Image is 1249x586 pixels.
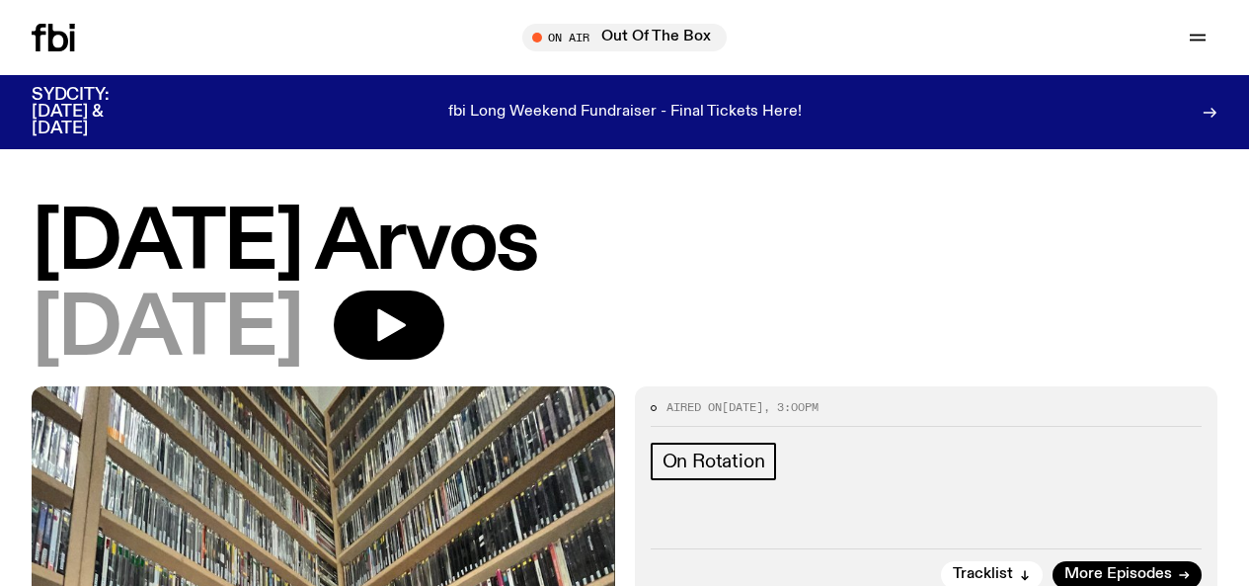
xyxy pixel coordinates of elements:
[448,104,802,122] p: fbi Long Weekend Fundraiser - Final Tickets Here!
[666,399,722,415] span: Aired on
[651,443,777,480] a: On Rotation
[953,567,1013,582] span: Tracklist
[32,291,302,371] span: [DATE]
[522,24,727,51] button: On AirOut Of The Box
[663,451,765,472] span: On Rotation
[32,205,1217,285] h1: [DATE] Arvos
[763,399,819,415] span: , 3:00pm
[1064,567,1172,582] span: More Episodes
[722,399,763,415] span: [DATE]
[32,87,158,137] h3: SYDCITY: [DATE] & [DATE]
